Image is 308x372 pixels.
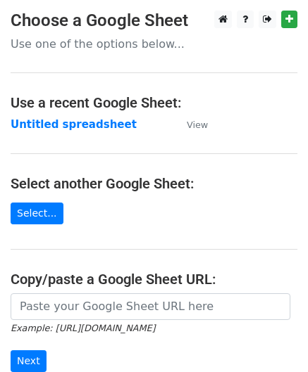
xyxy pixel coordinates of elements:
small: View [187,120,208,130]
h4: Use a recent Google Sheet: [11,94,297,111]
input: Paste your Google Sheet URL here [11,293,290,320]
input: Next [11,350,47,372]
h3: Choose a Google Sheet [11,11,297,31]
h4: Copy/paste a Google Sheet URL: [11,271,297,288]
p: Use one of the options below... [11,37,297,51]
h4: Select another Google Sheet: [11,175,297,192]
a: Select... [11,203,63,224]
a: Untitled spreadsheet [11,118,137,131]
a: View [173,118,208,131]
small: Example: [URL][DOMAIN_NAME] [11,323,155,333]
